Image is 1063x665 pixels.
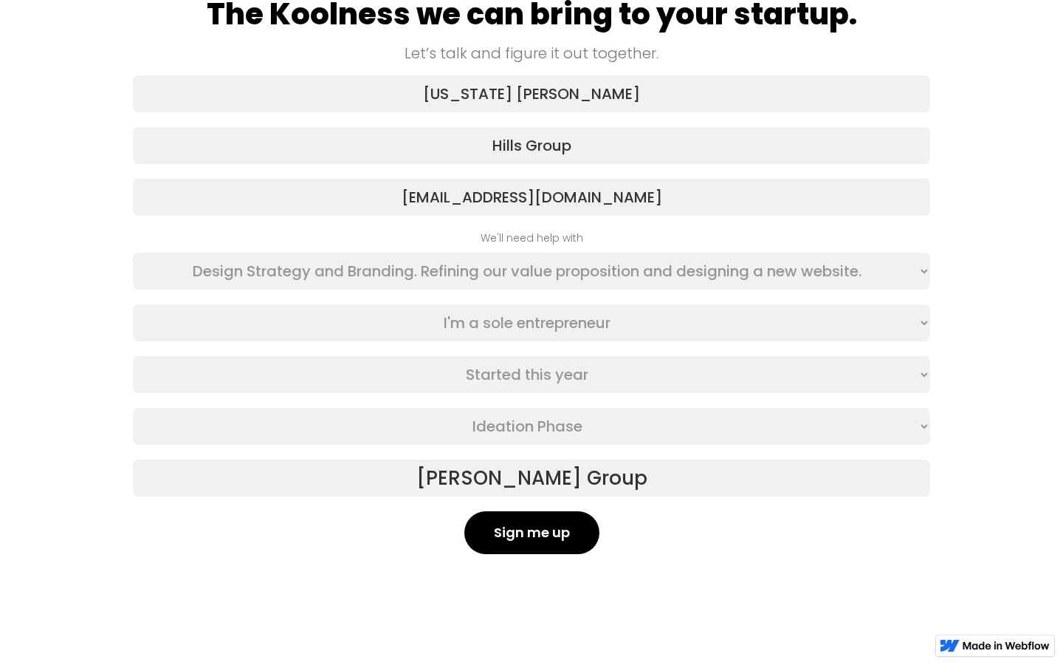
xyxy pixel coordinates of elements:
form: Email Form [133,75,930,554]
img: Made in Webflow [963,641,1050,650]
div: Let’s talk and figure it out together. [133,46,930,61]
input: Company Name [133,127,930,164]
div: We'll need help with [133,231,930,245]
input: Your Name [133,75,930,112]
input: Work Email @ [133,179,930,216]
input: Sign me up [464,511,599,554]
input: www.yourcompany.com [133,460,930,497]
